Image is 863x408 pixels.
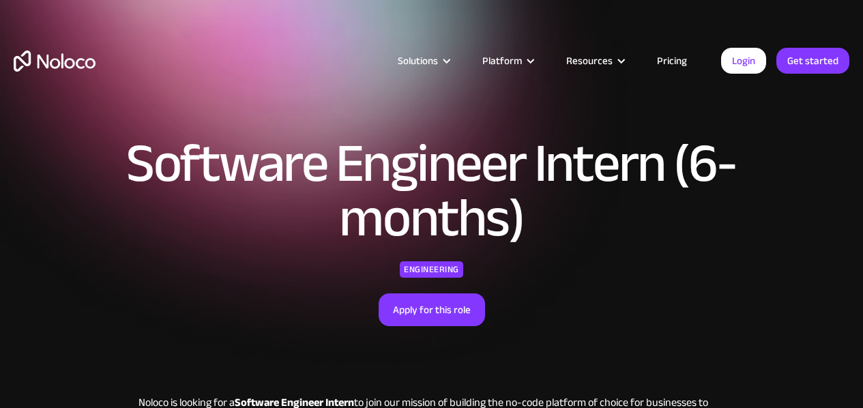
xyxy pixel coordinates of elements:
a: Pricing [640,52,704,70]
div: Solutions [398,52,438,70]
div: Platform [482,52,522,70]
a: Login [721,48,766,74]
div: Solutions [381,52,465,70]
div: Resources [549,52,640,70]
div: Platform [465,52,549,70]
a: home [14,50,96,72]
a: Apply for this role [379,293,485,326]
div: Resources [566,52,613,70]
a: Get started [776,48,849,74]
h1: Software Engineer Intern (6-months) [81,136,783,246]
div: Engineering [400,261,463,278]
